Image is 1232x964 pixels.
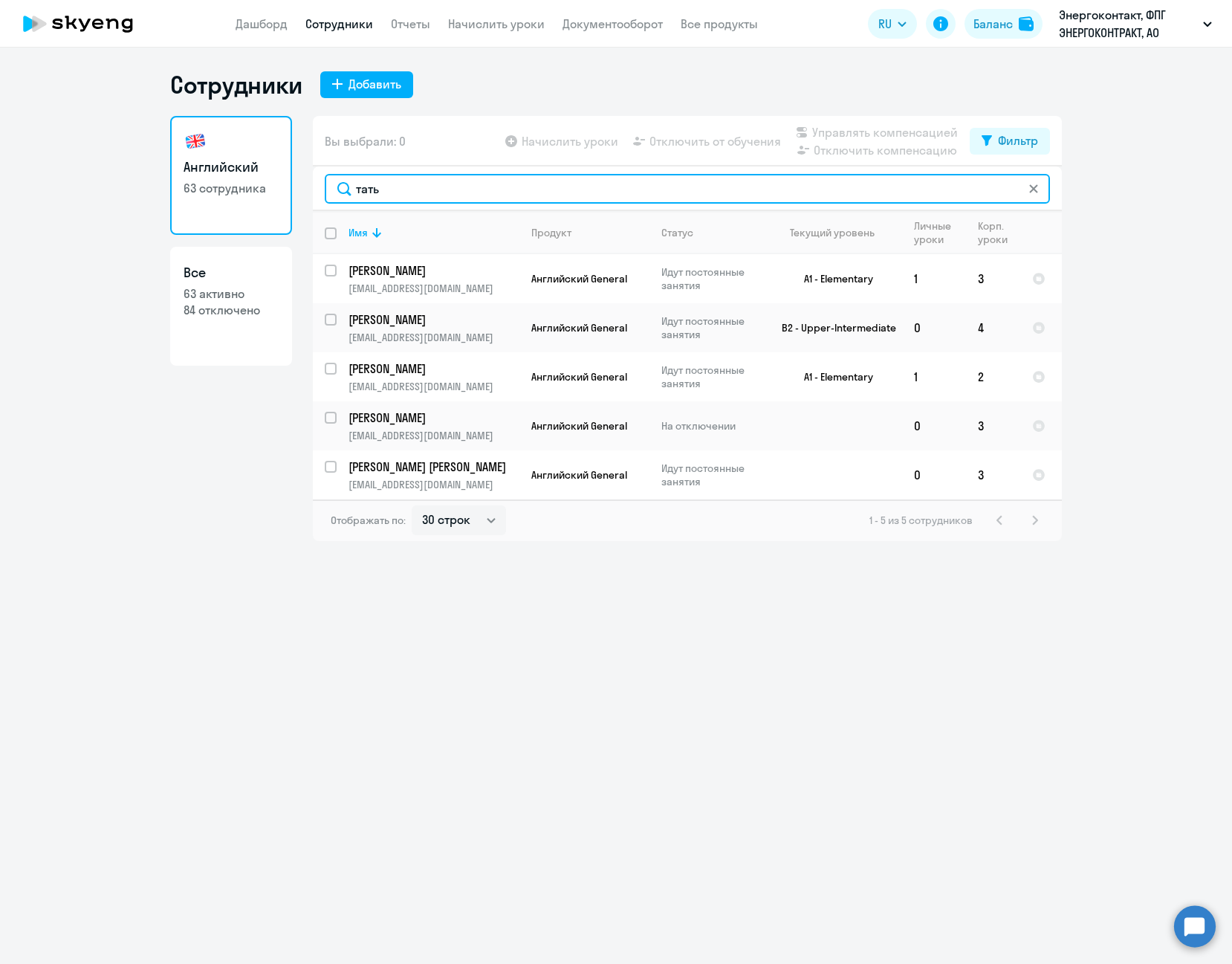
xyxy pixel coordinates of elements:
[348,311,519,328] a: [PERSON_NAME]
[348,262,519,279] a: [PERSON_NAME]
[531,370,627,384] span: Английский General
[184,302,279,318] p: 84 отключено
[914,219,956,246] div: Личные уроки
[661,226,693,239] div: Статус
[348,459,516,475] p: [PERSON_NAME] [PERSON_NAME]
[348,331,519,344] p: [EMAIL_ADDRESS][DOMAIN_NAME]
[966,401,1020,450] td: 3
[764,303,902,352] td: B2 - Upper-Intermediate
[878,15,892,33] span: RU
[966,254,1020,303] td: 3
[964,9,1043,39] button: Балансbalance
[348,410,519,426] a: [PERSON_NAME]
[1019,16,1034,31] img: balance
[868,9,917,39] button: RU
[348,360,516,377] p: [PERSON_NAME]
[184,180,279,196] p: 63 сотрудника
[531,226,571,239] div: Продукт
[790,226,875,239] div: Текущий уровень
[978,219,1019,246] div: Корп. уроки
[776,226,901,239] div: Текущий уровень
[170,70,302,100] h1: Сотрудники
[348,380,519,393] p: [EMAIL_ADDRESS][DOMAIN_NAME]
[681,16,758,31] a: Все продукты
[902,303,966,352] td: 0
[348,410,516,426] p: [PERSON_NAME]
[325,174,1050,204] input: Поиск по имени, email, продукту или статусу
[902,254,966,303] td: 1
[531,321,627,334] span: Английский General
[1059,6,1197,42] p: Энергоконтакт, ФПГ ЭНЕРГОКОНТРАКТ, АО
[902,401,966,450] td: 0
[869,514,973,527] span: 1 - 5 из 5 сотрудников
[531,468,627,482] span: Английский General
[978,219,1010,246] div: Корп. уроки
[331,514,406,527] span: Отображать по:
[348,360,519,377] a: [PERSON_NAME]
[661,419,763,433] p: На отключении
[764,352,902,401] td: A1 - Elementary
[184,285,279,302] p: 63 активно
[531,419,627,433] span: Английский General
[184,263,279,282] h3: Все
[966,450,1020,499] td: 3
[531,226,649,239] div: Продукт
[661,314,763,341] p: Идут постоянные занятия
[348,429,519,442] p: [EMAIL_ADDRESS][DOMAIN_NAME]
[914,219,965,246] div: Личные уроки
[661,363,763,390] p: Идут постоянные занятия
[661,226,763,239] div: Статус
[970,128,1050,155] button: Фильтр
[348,282,519,295] p: [EMAIL_ADDRESS][DOMAIN_NAME]
[1051,6,1219,42] button: Энергоконтакт, ФПГ ЭНЕРГОКОНТРАКТ, АО
[764,254,902,303] td: A1 - Elementary
[348,226,368,239] div: Имя
[531,272,627,285] span: Английский General
[184,129,207,153] img: english
[973,15,1013,33] div: Баланс
[902,352,966,401] td: 1
[348,311,516,328] p: [PERSON_NAME]
[325,132,406,150] span: Вы выбрали: 0
[998,132,1038,149] div: Фильтр
[348,75,401,93] div: Добавить
[170,247,292,366] a: Все63 активно84 отключено
[391,16,430,31] a: Отчеты
[661,265,763,292] p: Идут постоянные занятия
[320,71,413,98] button: Добавить
[184,158,279,177] h3: Английский
[562,16,663,31] a: Документооборот
[966,352,1020,401] td: 2
[661,462,763,488] p: Идут постоянные занятия
[236,16,288,31] a: Дашборд
[448,16,545,31] a: Начислить уроки
[348,459,519,475] a: [PERSON_NAME] [PERSON_NAME]
[348,226,519,239] div: Имя
[305,16,373,31] a: Сотрудники
[170,116,292,235] a: Английский63 сотрудника
[902,450,966,499] td: 0
[348,478,519,491] p: [EMAIL_ADDRESS][DOMAIN_NAME]
[348,262,516,279] p: [PERSON_NAME]
[966,303,1020,352] td: 4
